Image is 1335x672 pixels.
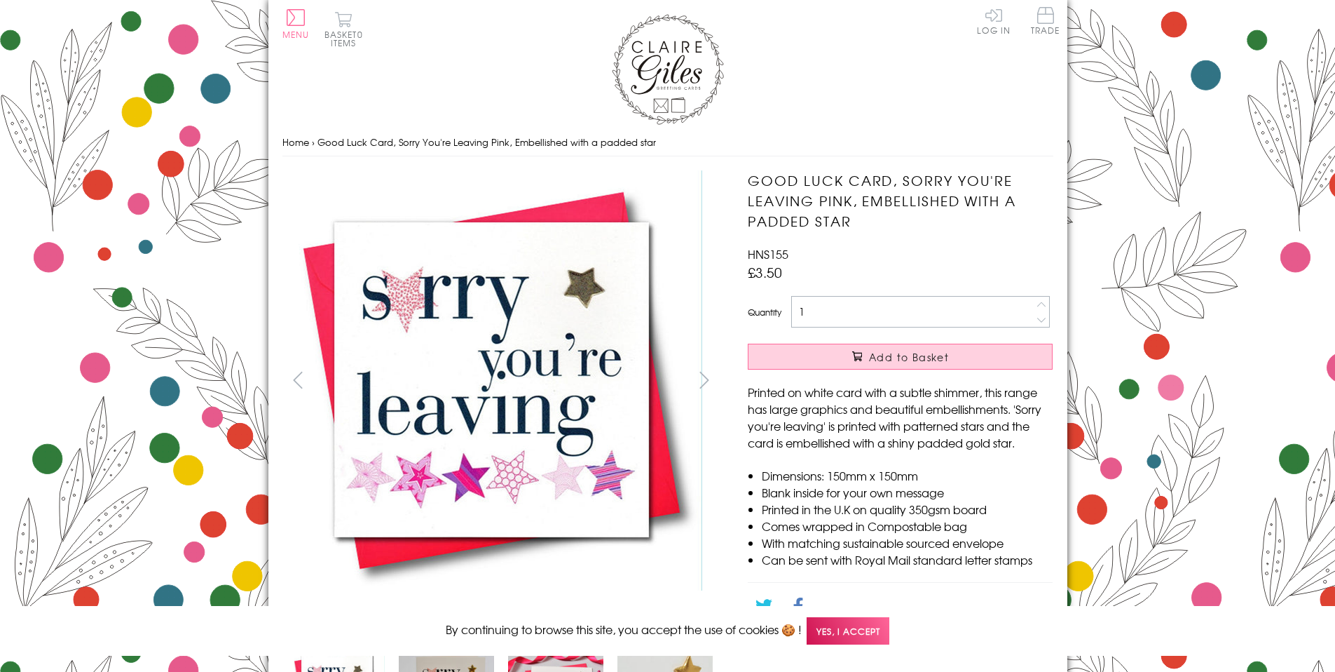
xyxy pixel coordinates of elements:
button: prev [282,364,314,396]
nav: breadcrumbs [282,128,1053,157]
img: Good Luck Card, Sorry You're Leaving Pink, Embellished with a padded star [720,170,1140,591]
span: Menu [282,28,310,41]
img: Claire Giles Greetings Cards [612,14,724,125]
a: Trade [1031,7,1060,37]
img: Good Luck Card, Sorry You're Leaving Pink, Embellished with a padded star [282,170,702,591]
span: 0 items [331,28,363,49]
span: £3.50 [748,262,782,282]
label: Quantity [748,306,781,318]
span: Add to Basket [869,350,949,364]
p: Printed on white card with a subtle shimmer, this range has large graphics and beautiful embellis... [748,384,1053,451]
li: With matching sustainable sourced envelope [762,535,1053,551]
a: Log In [977,7,1011,34]
span: Good Luck Card, Sorry You're Leaving Pink, Embellished with a padded star [317,135,656,149]
span: › [312,135,315,149]
span: HNS155 [748,246,788,262]
li: Dimensions: 150mm x 150mm [762,467,1053,484]
button: Add to Basket [748,344,1053,370]
li: Printed in the U.K on quality 350gsm board [762,501,1053,518]
span: Trade [1031,7,1060,34]
a: Home [282,135,309,149]
li: Can be sent with Royal Mail standard letter stamps [762,551,1053,568]
span: Yes, I accept [807,617,889,645]
li: Blank inside for your own message [762,484,1053,501]
h1: Good Luck Card, Sorry You're Leaving Pink, Embellished with a padded star [748,170,1053,231]
button: next [688,364,720,396]
li: Comes wrapped in Compostable bag [762,518,1053,535]
button: Menu [282,9,310,39]
button: Basket0 items [324,11,363,47]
